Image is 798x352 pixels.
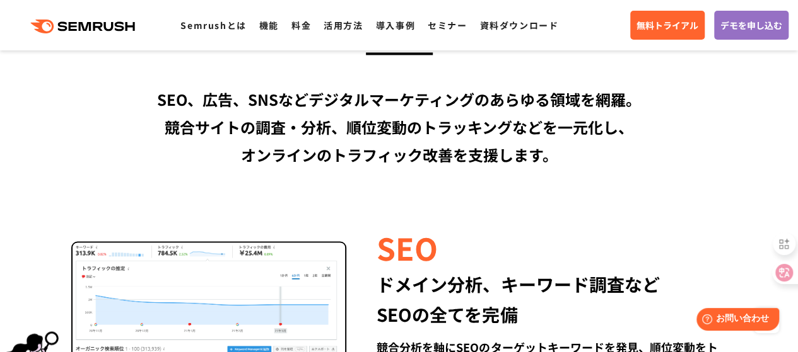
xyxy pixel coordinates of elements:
[324,19,363,31] a: 活用方法
[479,19,558,31] a: 資料ダウンロード
[376,19,415,31] a: 導入事例
[714,11,789,40] a: デモを申し込む
[259,19,279,31] a: 機能
[37,86,762,169] div: SEO、広告、SNSなどデジタルマーケティングのあらゆる領域を網羅。 競合サイトの調査・分析、順位変動のトラッキングなどを一元化し、 オンラインのトラフィック改善を支援します。
[630,11,705,40] a: 無料トライアル
[428,19,467,31] a: セミナー
[637,18,698,32] span: 無料トライアル
[686,303,784,338] iframe: Help widget launcher
[377,225,727,268] div: SEO
[377,268,727,329] div: ドメイン分析、キーワード調査など SEOの全てを完備
[720,18,782,32] span: デモを申し込む
[291,19,311,31] a: 料金
[180,19,246,31] a: Semrushとは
